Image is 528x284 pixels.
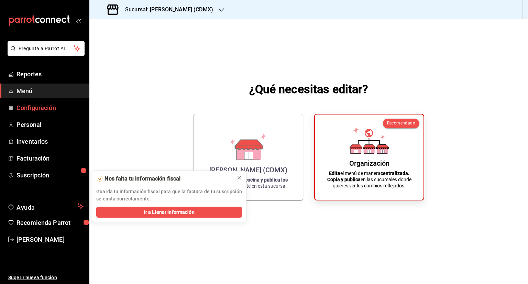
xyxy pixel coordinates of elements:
[327,177,361,182] strong: Copia y publica
[381,171,409,176] strong: centralizada.
[323,170,415,189] p: el menú de manera en las sucursales donde quieres ver los cambios reflejados.
[16,235,84,244] span: [PERSON_NAME]
[202,177,295,189] p: que copiaste en esta sucursal.
[8,274,84,281] span: Sugerir nueva función
[249,81,368,97] h1: ¿Qué necesitas editar?
[16,103,84,112] span: Configuración
[8,41,85,56] button: Pregunta a Parrot AI
[5,50,85,57] a: Pregunta a Parrot AI
[16,69,84,79] span: Reportes
[209,166,287,174] div: [PERSON_NAME] (CDMX)
[76,18,81,23] button: open_drawer_menu
[349,159,389,167] div: Organización
[16,137,84,146] span: Inventarios
[16,154,84,163] span: Facturación
[16,86,84,96] span: Menú
[387,121,415,125] span: Recomendado
[16,218,84,227] span: Recomienda Parrot
[96,188,242,203] p: Guarda tu información fiscal para que la factura de tu suscripción se emita correctamente.
[19,45,74,52] span: Pregunta a Parrot AI
[16,120,84,129] span: Personal
[16,202,75,210] span: Ayuda
[120,6,213,14] h3: Sucursal: [PERSON_NAME] (CDMX)
[96,175,231,183] div: 🫥 Nos falta tu información fiscal
[144,209,195,216] span: Ir a Llenar Información
[209,177,288,189] strong: Asigna áreas de cocina y publica los menús
[329,171,340,176] strong: Edita
[96,207,242,218] button: Ir a Llenar Información
[16,171,84,180] span: Suscripción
